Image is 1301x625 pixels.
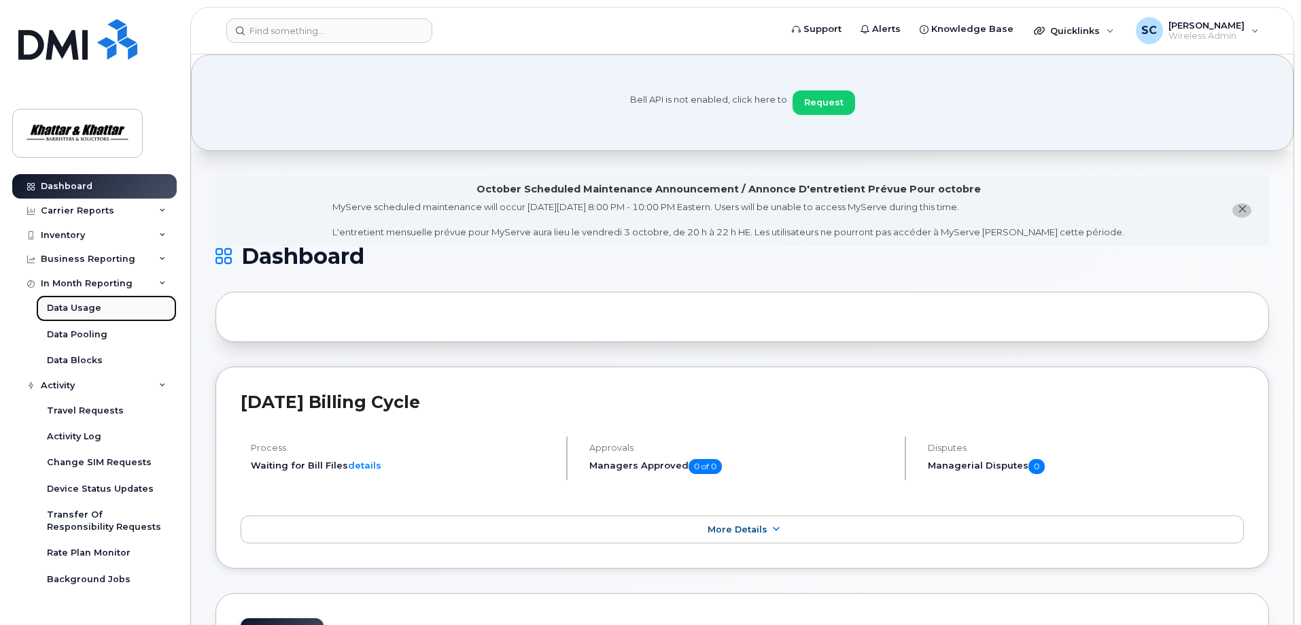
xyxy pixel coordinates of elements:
[589,459,893,474] h5: Managers Approved
[630,93,787,115] span: Bell API is not enabled, click here to
[928,459,1244,474] h5: Managerial Disputes
[1232,203,1251,218] button: close notification
[793,90,855,115] button: Request
[708,524,767,535] span: More Details
[241,392,1244,412] h2: [DATE] Billing Cycle
[689,459,722,474] span: 0 of 0
[476,182,981,197] div: October Scheduled Maintenance Announcement / Annonce D'entretient Prévue Pour octobre
[251,459,555,472] li: Waiting for Bill Files
[332,201,1124,239] div: MyServe scheduled maintenance will occur [DATE][DATE] 8:00 PM - 10:00 PM Eastern. Users will be u...
[251,443,555,453] h4: Process
[928,443,1244,453] h4: Disputes
[241,246,364,267] span: Dashboard
[804,96,844,109] span: Request
[348,460,381,471] a: details
[1028,459,1045,474] span: 0
[589,443,893,453] h4: Approvals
